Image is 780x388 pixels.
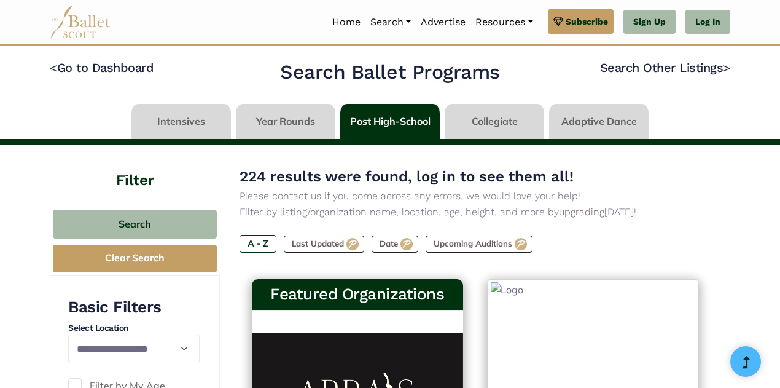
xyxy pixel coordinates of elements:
[129,104,233,139] li: Intensives
[548,9,614,34] a: Subscribe
[365,9,416,35] a: Search
[442,104,547,139] li: Collegiate
[53,245,217,272] button: Clear Search
[372,236,418,253] label: Date
[559,206,604,218] a: upgrading
[623,10,676,34] a: Sign Up
[600,60,730,75] a: Search Other Listings>
[53,210,217,239] button: Search
[240,168,574,185] span: 224 results were found, log in to see them all!
[240,204,711,220] p: Filter by listing/organization name, location, age, height, and more by [DATE]!
[68,297,200,318] h3: Basic Filters
[338,104,442,139] li: Post High-School
[50,60,57,75] code: <
[50,145,220,191] h4: Filter
[233,104,338,139] li: Year Rounds
[68,322,200,335] h4: Select Location
[426,236,532,253] label: Upcoming Auditions
[50,60,154,75] a: <Go to Dashboard
[327,9,365,35] a: Home
[280,60,499,85] h2: Search Ballet Programs
[566,15,608,28] span: Subscribe
[553,15,563,28] img: gem.svg
[547,104,651,139] li: Adaptive Dance
[416,9,470,35] a: Advertise
[240,235,276,252] label: A - Z
[723,60,730,75] code: >
[240,188,711,204] p: Please contact us if you come across any errors, we would love your help!
[284,236,364,253] label: Last Updated
[262,284,453,305] h3: Featured Organizations
[470,9,537,35] a: Resources
[685,10,730,34] a: Log In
